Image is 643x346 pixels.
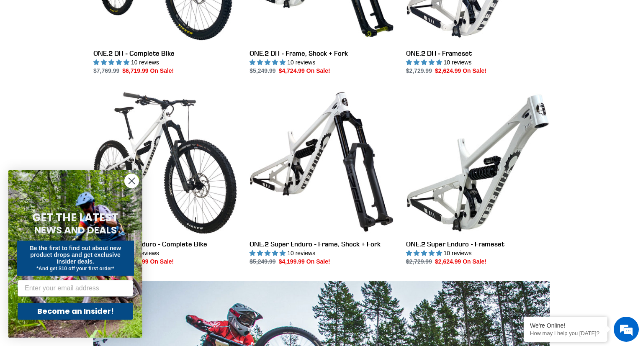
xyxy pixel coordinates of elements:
div: We're Online! [530,322,601,329]
span: NEWS AND DEALS [34,223,117,237]
button: Become an Insider! [18,303,133,320]
input: Enter your email address [18,280,133,297]
button: Close dialog [124,174,139,188]
span: GET THE LATEST [32,210,118,225]
span: Be the first to find out about new product drops and get exclusive insider deals. [30,245,121,265]
p: How may I help you today? [530,330,601,336]
span: *And get $10 off your first order* [36,266,114,272]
